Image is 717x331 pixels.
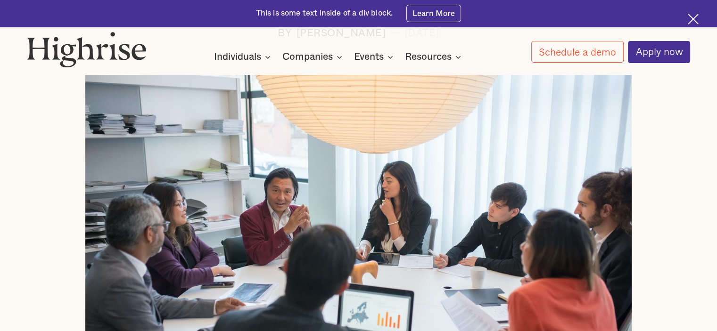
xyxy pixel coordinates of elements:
div: Resources [405,51,452,63]
div: Individuals [214,51,273,63]
div: Events [354,51,396,63]
div: Companies [282,51,345,63]
a: Apply now [628,41,690,63]
img: Cross icon [688,14,699,24]
div: Events [354,51,384,63]
a: Schedule a demo [531,41,624,63]
div: This is some text inside of a div block. [256,8,393,19]
img: Highrise logo [27,32,147,68]
div: Companies [282,51,333,63]
div: Resources [405,51,464,63]
a: Learn More [406,5,462,22]
div: Individuals [214,51,261,63]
